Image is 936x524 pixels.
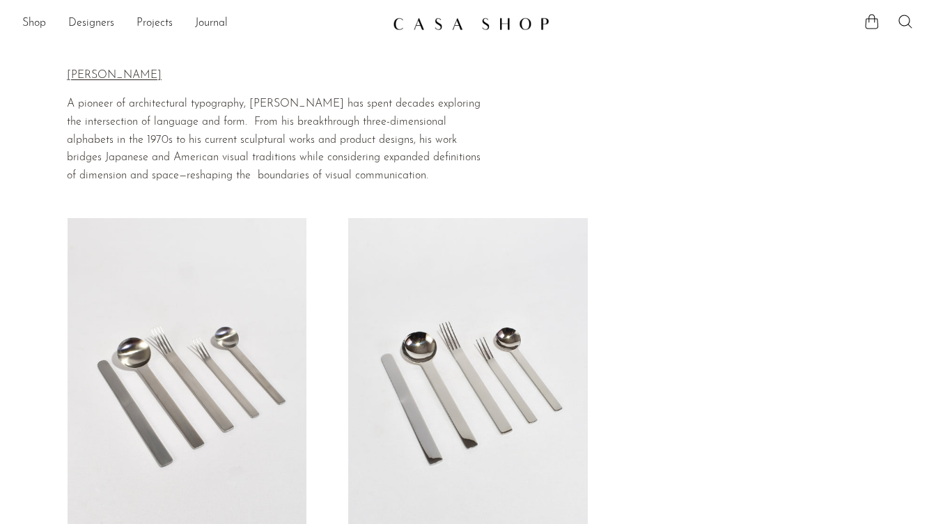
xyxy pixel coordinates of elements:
[68,15,114,33] a: Designers
[22,12,382,36] ul: NEW HEADER MENU
[22,12,382,36] nav: Desktop navigation
[195,15,228,33] a: Journal
[22,15,46,33] a: Shop
[136,15,173,33] a: Projects
[67,67,488,85] p: [PERSON_NAME]
[67,98,481,180] span: A pioneer of architectural typography, [PERSON_NAME] has spent decades exploring the intersection...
